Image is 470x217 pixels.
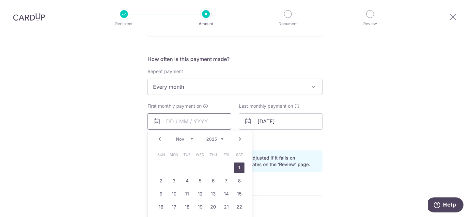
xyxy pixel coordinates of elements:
[221,202,231,212] a: 21
[208,189,218,199] a: 13
[148,103,202,109] span: First monthly payment on
[234,163,244,173] a: 1
[234,149,244,160] span: Saturday
[156,135,164,143] a: Prev
[221,189,231,199] a: 14
[148,68,183,75] label: Repeat payment
[346,21,394,27] p: Review
[264,21,312,27] p: Document
[169,202,179,212] a: 17
[182,149,192,160] span: Tuesday
[195,176,205,186] a: 5
[148,79,322,95] span: Every month
[100,21,148,27] p: Recipient
[221,149,231,160] span: Friday
[169,149,179,160] span: Monday
[156,202,166,212] a: 16
[236,135,244,143] a: Next
[182,202,192,212] a: 18
[428,197,463,214] iframe: Opens a widget where you can find more information
[169,189,179,199] a: 10
[156,176,166,186] a: 2
[182,189,192,199] a: 11
[208,149,218,160] span: Thursday
[208,176,218,186] a: 6
[156,149,166,160] span: Sunday
[239,113,322,130] input: DD / MM / YYYY
[148,79,322,95] span: Every month
[239,103,293,109] span: Last monthly payment on
[156,189,166,199] a: 9
[13,13,45,21] img: CardUp
[234,176,244,186] a: 8
[195,202,205,212] a: 19
[234,189,244,199] a: 15
[221,176,231,186] a: 7
[169,176,179,186] a: 3
[182,21,230,27] p: Amount
[195,149,205,160] span: Wednesday
[148,55,322,63] h5: How often is this payment made?
[148,113,231,130] input: DD / MM / YYYY
[182,176,192,186] a: 4
[195,189,205,199] a: 12
[234,202,244,212] a: 22
[208,202,218,212] a: 20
